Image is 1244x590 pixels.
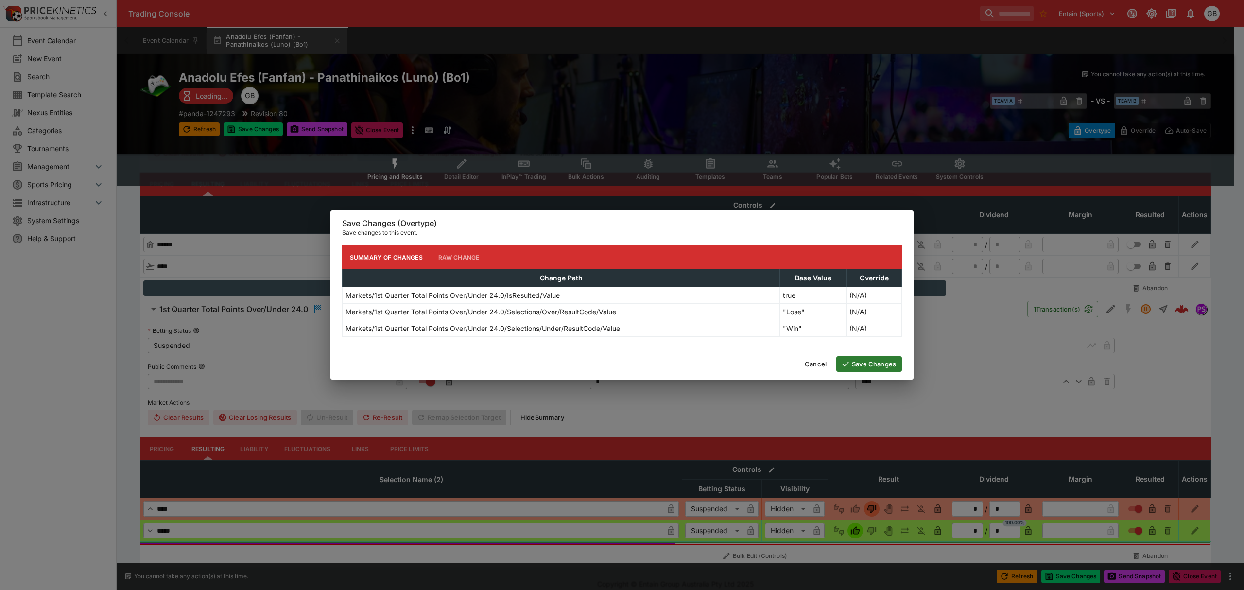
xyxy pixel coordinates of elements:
[780,304,847,320] td: "Lose"
[342,218,902,228] h6: Save Changes (Overtype)
[847,304,902,320] td: (N/A)
[431,245,487,269] button: Raw Change
[847,320,902,337] td: (N/A)
[836,356,902,372] button: Save Changes
[346,307,616,317] p: Markets/1st Quarter Total Points Over/Under 24.0/Selections/Over/ResultCode/Value
[343,269,780,287] th: Change Path
[342,245,431,269] button: Summary of Changes
[780,269,847,287] th: Base Value
[346,323,620,333] p: Markets/1st Quarter Total Points Over/Under 24.0/Selections/Under/ResultCode/Value
[847,287,902,304] td: (N/A)
[847,269,902,287] th: Override
[346,290,560,300] p: Markets/1st Quarter Total Points Over/Under 24.0/IsResulted/Value
[780,287,847,304] td: true
[342,228,902,238] p: Save changes to this event.
[799,356,832,372] button: Cancel
[780,320,847,337] td: "Win"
